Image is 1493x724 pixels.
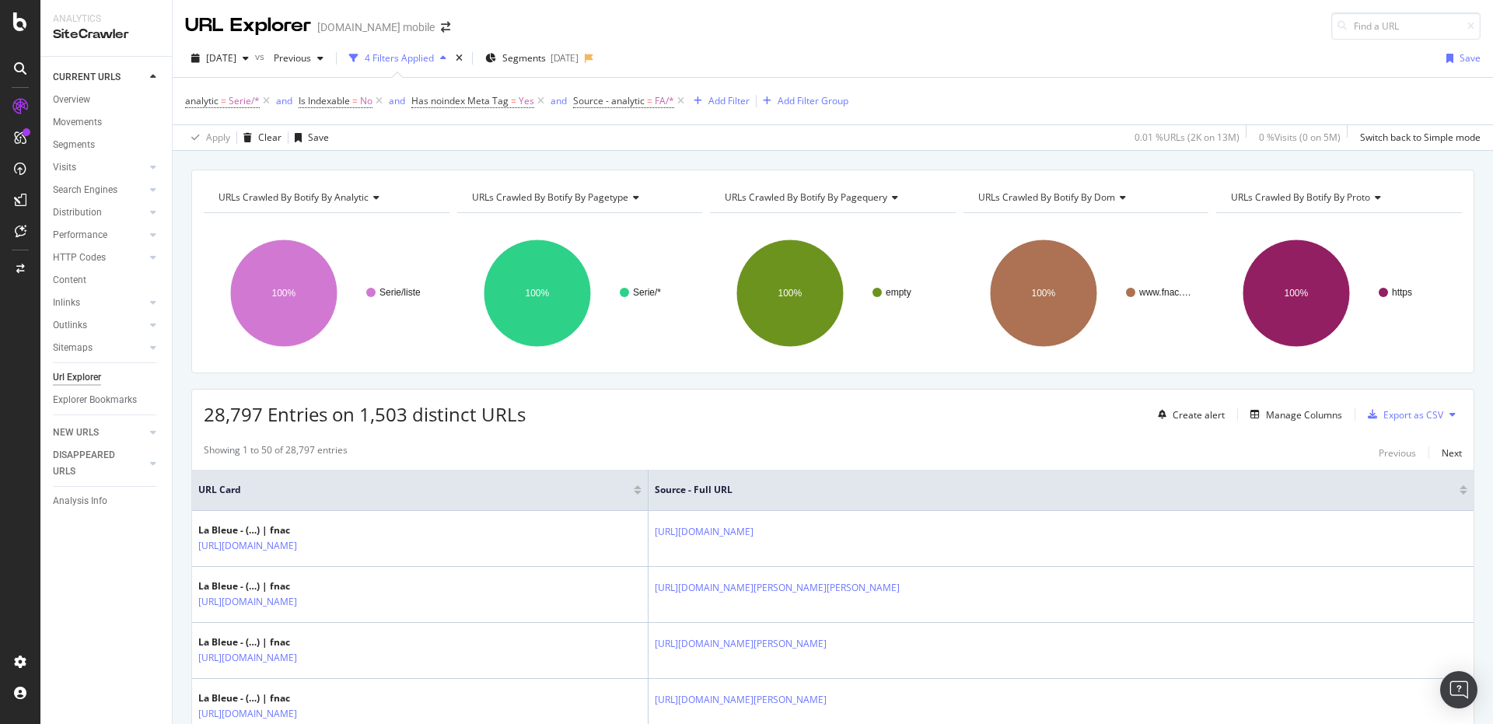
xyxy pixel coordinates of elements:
span: No [360,90,372,112]
a: Inlinks [53,295,145,311]
div: Overview [53,92,90,108]
div: DISAPPEARED URLS [53,447,131,480]
text: 100% [525,288,549,299]
div: SiteCrawler [53,26,159,44]
h4: URLs Crawled By Botify By pagequery [722,185,942,210]
div: Content [53,272,86,289]
a: Url Explorer [53,369,161,386]
button: Next [1442,443,1462,462]
div: CURRENT URLS [53,69,121,86]
a: [URL][DOMAIN_NAME] [198,650,297,666]
button: Export as CSV [1362,402,1443,427]
a: Distribution [53,205,145,221]
span: Serie/* [229,90,260,112]
div: Movements [53,114,102,131]
span: URLs Crawled By Botify By pagetype [472,191,628,204]
div: Clear [258,131,281,144]
div: Explorer Bookmarks [53,392,137,408]
div: Sitemaps [53,340,93,356]
div: Performance [53,227,107,243]
a: Overview [53,92,161,108]
a: Search Engines [53,182,145,198]
a: Segments [53,137,161,153]
a: Explorer Bookmarks [53,392,161,408]
span: 28,797 Entries on 1,503 distinct URLs [204,401,526,427]
div: Add Filter Group [778,94,848,107]
h4: URLs Crawled By Botify By pagetype [469,185,689,210]
div: Add Filter [708,94,750,107]
div: Outlinks [53,317,87,334]
div: Inlinks [53,295,80,311]
div: Save [1460,51,1481,65]
div: Save [308,131,329,144]
a: [URL][DOMAIN_NAME][PERSON_NAME] [655,692,827,708]
div: A chart. [710,226,953,361]
input: Find a URL [1331,12,1481,40]
div: and [276,94,292,107]
a: [URL][DOMAIN_NAME] [198,706,297,722]
div: [DOMAIN_NAME] mobile [317,19,435,35]
button: and [276,93,292,108]
a: Outlinks [53,317,145,334]
a: NEW URLS [53,425,145,441]
button: Clear [237,125,281,150]
div: Analytics [53,12,159,26]
span: Yes [519,90,534,112]
a: Movements [53,114,161,131]
button: Add Filter Group [757,92,848,110]
div: arrow-right-arrow-left [441,22,450,33]
div: Apply [206,131,230,144]
div: A chart. [963,226,1206,361]
svg: A chart. [204,226,446,361]
h4: URLs Crawled By Botify By analytic [215,185,435,210]
a: HTTP Codes [53,250,145,266]
span: = [647,94,652,107]
div: times [453,51,466,66]
svg: A chart. [1216,226,1459,361]
svg: A chart. [457,226,700,361]
div: Analysis Info [53,493,107,509]
a: DISAPPEARED URLS [53,447,145,480]
span: analytic [185,94,219,107]
div: Create alert [1173,408,1225,421]
h4: URLs Crawled By Botify By dom [975,185,1195,210]
a: [URL][DOMAIN_NAME] [198,538,297,554]
div: 0.01 % URLs ( 2K on 13M ) [1135,131,1240,144]
a: Visits [53,159,145,176]
div: Switch back to Simple mode [1360,131,1481,144]
div: Url Explorer [53,369,101,386]
div: [DATE] [551,51,579,65]
span: URL Card [198,483,630,497]
span: Previous [267,51,311,65]
div: La Bleue - (…) | fnac [198,691,365,705]
span: URLs Crawled By Botify By dom [978,191,1115,204]
a: Sitemaps [53,340,145,356]
div: Search Engines [53,182,117,198]
div: La Bleue - (…) | fnac [198,635,365,649]
span: URLs Crawled By Botify By analytic [219,191,369,204]
button: and [389,93,405,108]
span: Has noindex Meta Tag [411,94,509,107]
div: Segments [53,137,95,153]
text: empty [886,287,911,298]
text: 100% [778,288,802,299]
a: [URL][DOMAIN_NAME][PERSON_NAME][PERSON_NAME] [655,580,900,596]
button: Segments[DATE] [479,46,585,71]
a: [URL][DOMAIN_NAME][PERSON_NAME] [655,636,827,652]
button: Apply [185,125,230,150]
a: [URL][DOMAIN_NAME] [198,594,297,610]
button: Switch back to Simple mode [1354,125,1481,150]
button: Previous [1379,443,1416,462]
div: NEW URLS [53,425,99,441]
span: = [221,94,226,107]
a: CURRENT URLS [53,69,145,86]
button: Save [1440,46,1481,71]
div: URL Explorer [185,12,311,39]
text: Serie/* [633,287,661,298]
text: 100% [1031,288,1055,299]
div: Open Intercom Messenger [1440,671,1477,708]
div: Manage Columns [1266,408,1342,421]
div: Distribution [53,205,102,221]
div: Next [1442,446,1462,460]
